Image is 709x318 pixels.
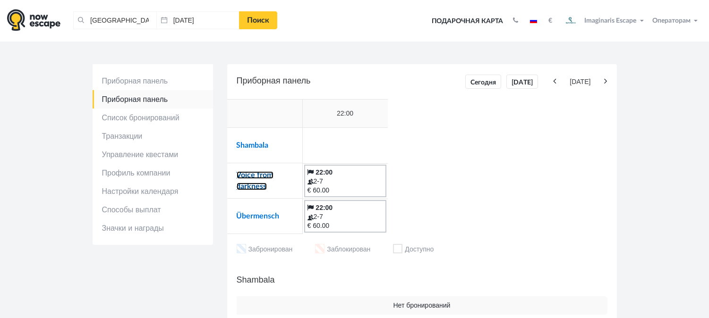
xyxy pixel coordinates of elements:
[558,77,602,86] span: [DATE]
[156,11,239,29] input: Дата
[393,244,434,256] li: Доступно
[652,17,691,24] span: Операторам
[7,9,60,31] img: logo
[93,90,213,109] a: Приборная панель
[237,142,269,149] a: Shambala
[315,244,370,256] li: Заблокирован
[308,177,383,186] div: 2-7
[93,182,213,201] a: Настройки календаря
[585,16,637,24] span: Imaginaris Escape
[506,75,538,89] a: [DATE]
[93,127,213,145] a: Транзакции
[93,164,213,182] a: Профиль компании
[237,296,607,315] td: Нет бронирований
[93,72,213,90] a: Приборная панель
[73,11,156,29] input: Город или название квеста
[308,221,383,230] div: € 60.00
[237,273,607,287] h5: Shambala
[237,212,280,220] a: Übermensch
[316,168,333,176] b: 22:00
[548,17,552,24] strong: €
[93,145,213,164] a: Управление квестами
[544,16,557,25] button: €
[239,11,277,29] a: Поиск
[304,165,386,197] a: 22:00 2-7 € 60.00
[93,219,213,237] a: Значки и награды
[304,200,386,233] a: 22:00 2-7 € 60.00
[303,100,388,128] td: 22:00
[93,109,213,127] a: Список бронирований
[316,204,333,211] b: 22:00
[237,171,273,190] a: Voice from darkness
[237,74,607,90] h5: Приборная панель
[308,212,383,221] div: 2-7
[530,18,537,23] img: ru.jpg
[559,11,648,30] button: Imaginaris Escape
[428,11,506,32] a: Подарочная карта
[650,16,702,25] button: Операторам
[237,244,293,256] li: Забронирован
[93,201,213,219] a: Способы выплат
[308,186,383,195] div: € 60.00
[465,75,501,89] a: Сегодня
